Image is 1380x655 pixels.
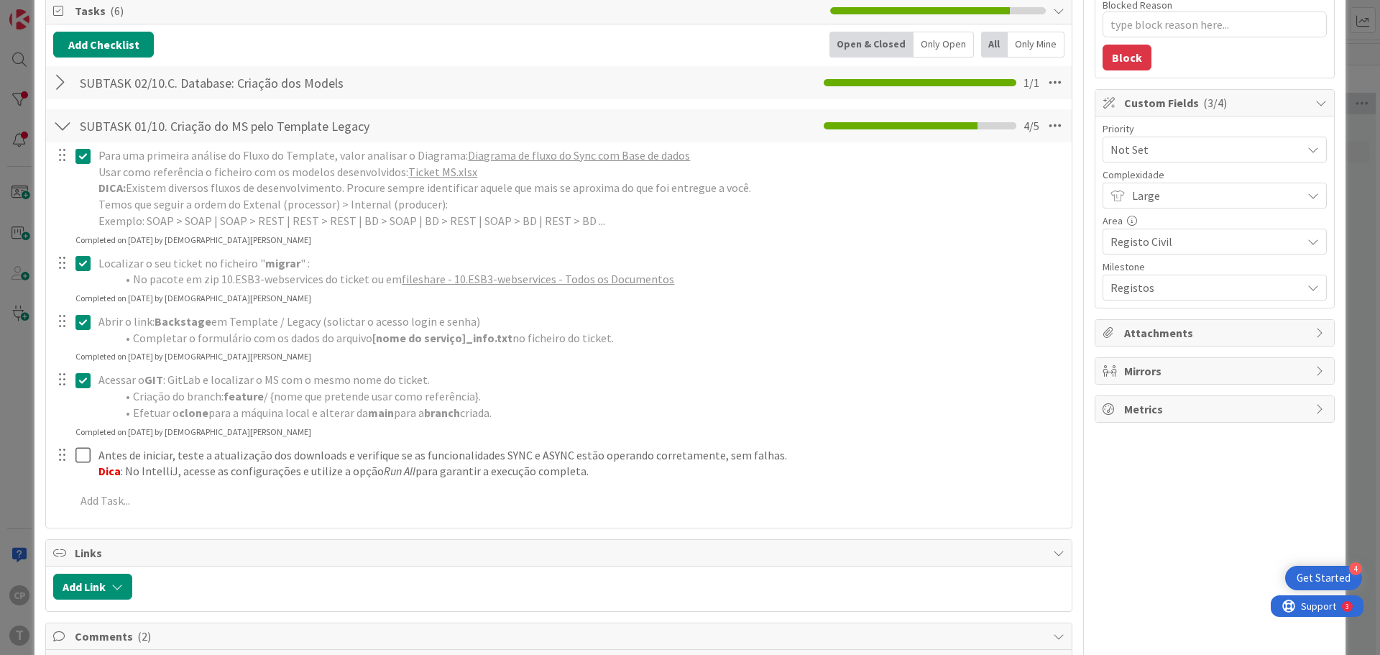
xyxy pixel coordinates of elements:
button: Block [1103,45,1151,70]
input: Add Checklist... [75,70,398,96]
div: Completed on [DATE] by [DEMOGRAPHIC_DATA][PERSON_NAME] [75,292,311,305]
span: Attachments [1124,324,1308,342]
strong: DICA: [98,180,126,195]
div: All [981,32,1008,58]
span: Registo Civil [1110,232,1294,252]
div: Priority [1103,124,1327,134]
p: Acessar o : GitLab e localizar o MS com o mesmo nome do ticket. [98,372,1062,388]
span: Mirrors [1124,362,1308,380]
div: 3 [75,6,78,17]
p: Antes de iniciar, teste a atualização dos downloads e verifique se as funcionalidades SYNC e ASYN... [98,447,1062,464]
span: 1 / 1 [1023,74,1039,91]
span: ( 2 ) [137,629,151,643]
strong: [nome do serviço]_info.txt [372,331,512,345]
div: Area [1103,216,1327,226]
span: Custom Fields [1124,94,1308,111]
li: No pacote em zip 10.ESB3-webservices do ticket ou em [116,271,1062,288]
a: Diagrama de fluxo do Sync com Base de dados [468,148,690,162]
strong: branch [424,406,460,420]
strong: Backstage [155,314,211,329]
div: Complexidade [1103,170,1327,180]
strong: GIT [144,372,163,387]
p: Abrir o link: em Template / Legacy (solictar o acesso login e senha) [98,313,1062,330]
span: Registos [1110,278,1294,298]
span: 4 / 5 [1023,117,1039,134]
div: Completed on [DATE] by [DEMOGRAPHIC_DATA][PERSON_NAME] [75,426,311,439]
span: Metrics [1124,400,1308,418]
button: Add Link [53,574,132,600]
span: ( 6 ) [110,4,124,18]
li: Completar o formulário com os dados do arquivo no ficheiro do ticket. [116,330,1062,347]
span: Large [1132,185,1294,206]
button: Add Checklist [53,32,154,58]
div: Get Started [1297,571,1351,585]
input: Add Checklist... [75,113,398,139]
p: Exemplo: SOAP > SOAP | SOAP > REST | REST > REST | BD > SOAP | BD > REST | SOAP > BD | REST > BD ... [98,213,1062,229]
strong: Dica [98,464,121,478]
strong: feature [224,389,264,403]
span: Tasks [75,2,823,19]
div: Open Get Started checklist, remaining modules: 4 [1285,566,1362,590]
p: Para uma primeira análise do Fluxo do Template, valor analisar o Diagrama: [98,147,1062,164]
strong: migrar [265,256,300,270]
p: Existem diversos fluxos de desenvolvimento. Procure sempre identificar aquele que mais se aproxim... [98,180,1062,196]
span: Links [75,544,1046,562]
div: Open & Closed [829,32,914,58]
p: : No IntelliJ, acesse as configurações e utilize a opção para garantir a execução completa. [98,463,1062,480]
div: Only Mine [1008,32,1064,58]
div: Only Open [914,32,974,58]
div: Milestone [1103,262,1327,272]
p: Localizar o seu ticket no ficheiro " " : [98,255,1062,272]
span: Support [30,2,65,19]
div: Completed on [DATE] by [DEMOGRAPHIC_DATA][PERSON_NAME] [75,350,311,363]
div: Completed on [DATE] by [DEMOGRAPHIC_DATA][PERSON_NAME] [75,234,311,247]
span: Not Set [1110,139,1294,160]
p: Temos que seguir a ordem do Extenal (processor) > Internal (producer): [98,196,1062,213]
li: Criação do branch: / {nome que pretende usar como referência}. [116,388,1062,405]
div: 4 [1349,562,1362,575]
p: Usar como referência o ficheiro com os modelos desenvolvidos: [98,164,1062,180]
span: ( 3/4 ) [1203,96,1227,110]
strong: clone [179,406,208,420]
a: Ticket MS.xlsx [408,165,477,179]
a: fileshare - 10.ESB3-webservices - Todos os Documentos [402,272,674,286]
strong: main [368,406,394,420]
em: Run All [384,464,415,478]
span: Comments [75,628,1046,645]
li: Efetuar o para a máquina local e alterar da para a criada. [116,405,1062,421]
